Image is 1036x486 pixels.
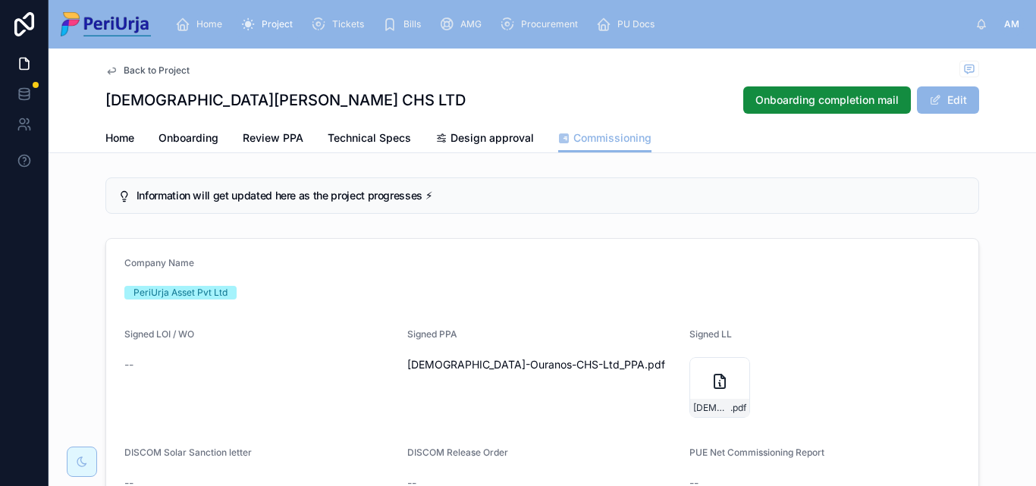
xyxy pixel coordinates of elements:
[159,124,218,155] a: Onboarding
[124,257,194,268] span: Company Name
[689,447,824,458] span: PUE Net Commissioning Report
[236,11,303,38] a: Project
[693,402,730,414] span: [DEMOGRAPHIC_DATA]-Ouranos-CHS_LL
[521,18,578,30] span: Procurement
[451,130,534,146] span: Design approval
[124,357,133,372] span: --
[435,124,534,155] a: Design approval
[460,18,482,30] span: AMG
[403,18,421,30] span: Bills
[105,124,134,155] a: Home
[124,447,252,458] span: DISCOM Solar Sanction letter
[435,11,492,38] a: AMG
[617,18,655,30] span: PU Docs
[243,130,303,146] span: Review PPA
[61,12,151,36] img: App logo
[105,89,466,111] h1: [DEMOGRAPHIC_DATA][PERSON_NAME] CHS LTD
[407,447,508,458] span: DISCOM Release Order
[730,402,746,414] span: .pdf
[124,64,190,77] span: Back to Project
[689,328,732,340] span: Signed LL
[573,130,651,146] span: Commissioning
[743,86,911,114] button: Onboarding completion mail
[558,124,651,153] a: Commissioning
[645,357,665,372] span: .pdf
[306,11,375,38] a: Tickets
[328,130,411,146] span: Technical Specs
[105,130,134,146] span: Home
[262,18,293,30] span: Project
[592,11,665,38] a: PU Docs
[332,18,364,30] span: Tickets
[163,8,975,41] div: scrollable content
[137,190,966,201] h5: Information will get updated here as the project progresses ⚡
[133,286,228,299] div: PeriUrja Asset Pvt Ltd
[243,124,303,155] a: Review PPA
[196,18,222,30] span: Home
[378,11,432,38] a: Bills
[171,11,233,38] a: Home
[755,92,899,108] span: Onboarding completion mail
[159,130,218,146] span: Onboarding
[328,124,411,155] a: Technical Specs
[495,11,589,38] a: Procurement
[1004,18,1019,30] span: AM
[407,328,457,340] span: Signed PPA
[407,357,645,372] span: [DEMOGRAPHIC_DATA]-Ouranos-CHS-Ltd_PPA
[917,86,979,114] button: Edit
[105,64,190,77] a: Back to Project
[124,328,194,340] span: Signed LOI / WO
